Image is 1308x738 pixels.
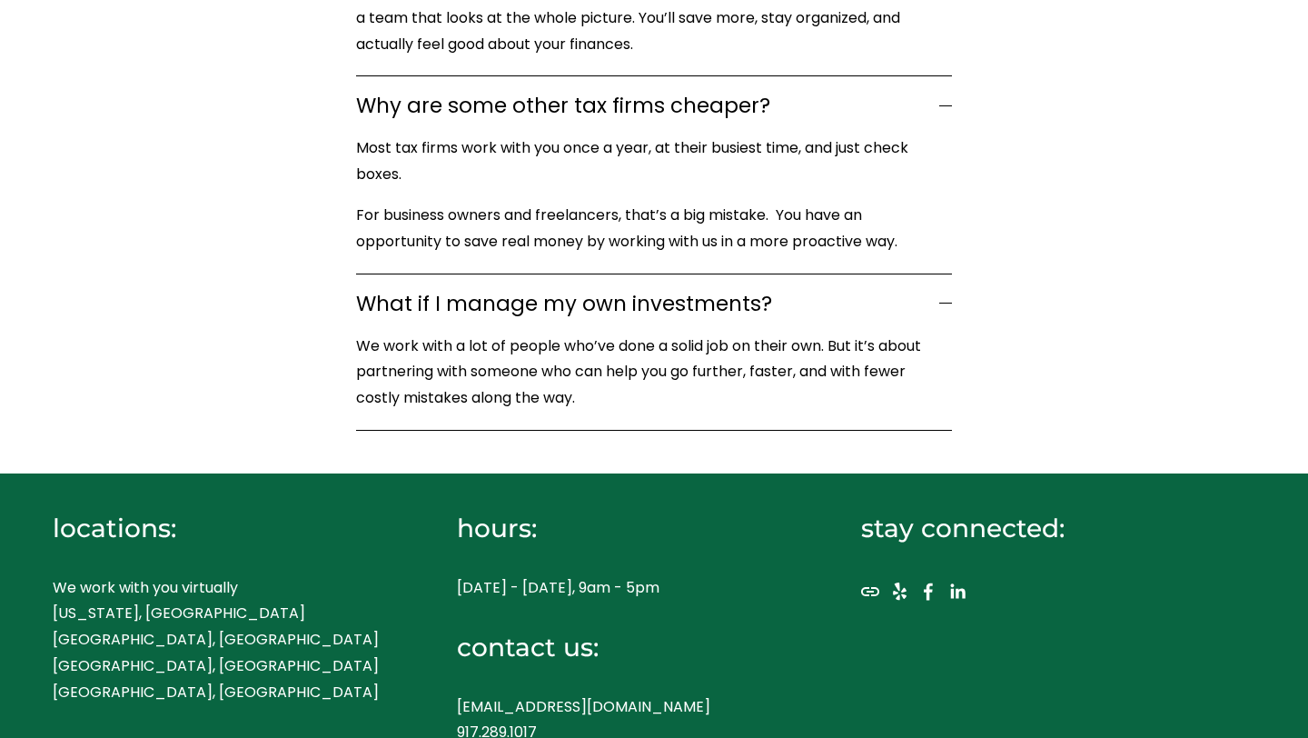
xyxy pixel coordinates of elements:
[457,575,801,602] p: [DATE] - [DATE], 9am - 5pm
[948,583,966,601] a: LinkedIn
[53,575,397,706] p: We work with you virtually [US_STATE], [GEOGRAPHIC_DATA] [GEOGRAPHIC_DATA], [GEOGRAPHIC_DATA] [GE...
[356,334,944,412] p: We work with a lot of people who’ve done a solid job on their own. But it’s about partnering with...
[457,630,801,664] h4: contact us:
[53,511,397,545] h4: locations:
[356,203,944,255] p: For business owners and freelancers, that’s a big mistake. You have an opportunity to save real m...
[457,511,801,545] h4: hours:
[356,135,953,273] div: Why are some other tax firms cheaper?
[919,583,937,601] a: Facebook
[861,583,879,601] a: URL
[356,333,953,430] div: What if I manage my own investments?
[356,288,940,319] span: What if I manage my own investments?
[861,511,1205,545] h4: stay connected:
[890,583,908,601] a: Yelp
[356,90,940,121] span: Why are some other tax firms cheaper?
[356,135,944,188] p: Most tax firms work with you once a year, at their busiest time, and just check boxes.
[356,76,953,135] button: Why are some other tax firms cheaper?
[356,274,953,333] button: What if I manage my own investments?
